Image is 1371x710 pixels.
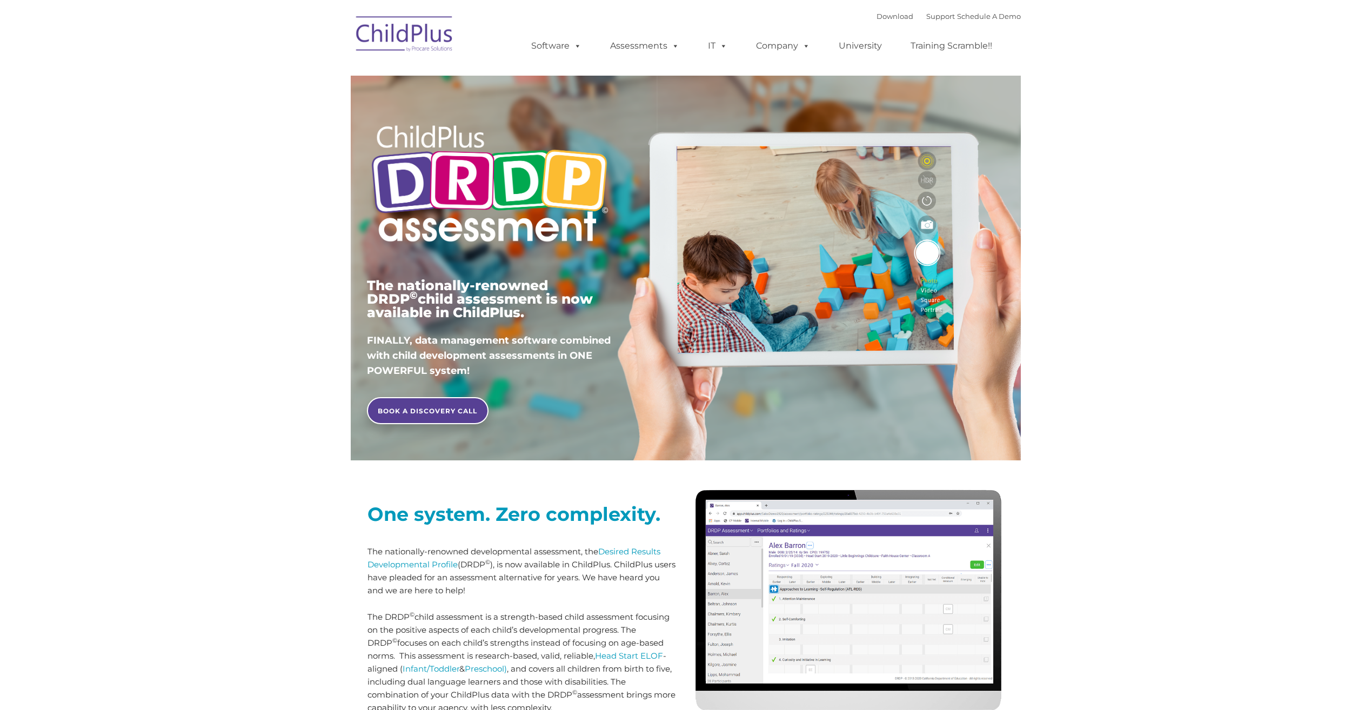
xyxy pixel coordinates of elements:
[410,611,414,618] sup: ©
[745,35,821,57] a: Company
[367,277,593,320] span: The nationally-renowned DRDP child assessment is now available in ChildPlus.
[392,637,397,644] sup: ©
[900,35,1003,57] a: Training Scramble!!
[367,545,678,597] p: The nationally-renowned developmental assessment, the (DRDP ), is now available in ChildPlus. Chi...
[957,12,1021,21] a: Schedule A Demo
[465,664,507,674] a: Preschool)
[367,334,611,377] span: FINALLY, data management software combined with child development assessments in ONE POWERFUL sys...
[877,12,913,21] a: Download
[410,289,418,302] sup: ©
[599,35,690,57] a: Assessments
[697,35,738,57] a: IT
[351,9,459,63] img: ChildPlus by Procare Solutions
[367,111,612,260] img: Copyright - DRDP Logo Light
[572,688,577,696] sup: ©
[520,35,592,57] a: Software
[403,664,459,674] a: Infant/Toddler
[595,651,663,661] a: Head Start ELOF
[485,558,490,566] sup: ©
[367,503,660,526] strong: One system. Zero complexity.
[877,12,1021,21] font: |
[926,12,955,21] a: Support
[367,397,489,424] a: BOOK A DISCOVERY CALL
[828,35,893,57] a: University
[367,546,660,570] a: Desired Results Developmental Profile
